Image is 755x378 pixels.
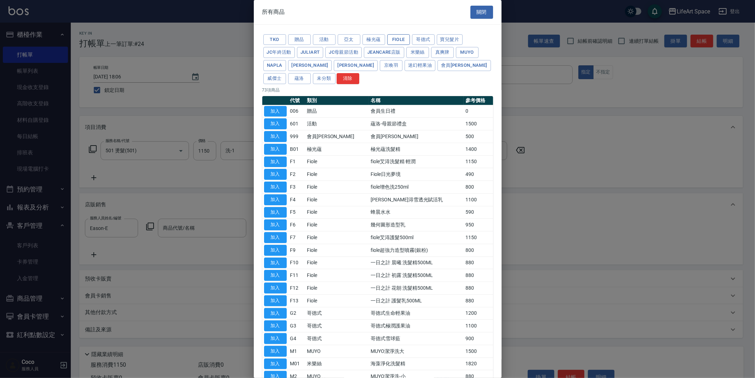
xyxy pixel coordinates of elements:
[262,87,493,93] p: 73 項商品
[305,105,369,118] td: 贈品
[305,307,369,320] td: 哥德式
[369,345,464,358] td: MUYO潔淨洗大
[288,168,305,181] td: F2
[264,219,287,230] button: 加入
[305,332,369,345] td: 哥德式
[464,168,493,181] td: 490
[464,193,493,206] td: 1100
[464,282,493,295] td: 880
[305,96,369,105] th: 類別
[406,47,429,58] button: 米樂絲
[369,155,464,168] td: fiole艾淂洗髮精 輕潤
[369,143,464,155] td: 極光蘊洗髮精
[387,34,410,45] button: Fiole
[338,34,360,45] button: 亞太
[264,270,287,281] button: 加入
[288,143,305,155] td: B01
[437,34,463,45] button: 寶兒髮片
[305,118,369,130] td: 活動
[264,333,287,344] button: 加入
[369,307,464,320] td: 哥德式生命輕果油
[464,269,493,282] td: 880
[264,346,287,357] button: 加入
[305,130,369,143] td: 會員[PERSON_NAME]
[305,206,369,219] td: Fiole
[369,244,464,256] td: fiole超強力造型噴霧(銀粉)
[263,34,286,45] button: Tko
[313,34,336,45] button: 活動
[288,332,305,345] td: G4
[288,320,305,332] td: G3
[464,345,493,358] td: 1500
[464,155,493,168] td: 1150
[288,96,305,105] th: 代號
[464,118,493,130] td: 1500
[369,96,464,105] th: 名稱
[305,320,369,332] td: 哥德式
[369,320,464,332] td: 哥德式極潤護果油
[305,181,369,194] td: Fiole
[264,182,287,193] button: 加入
[264,156,287,167] button: 加入
[288,219,305,231] td: F6
[305,294,369,307] td: Fiole
[380,60,402,71] button: 京喚羽
[288,231,305,244] td: F7
[305,269,369,282] td: Fiole
[464,231,493,244] td: 1150
[364,47,404,58] button: JeanCare店販
[288,105,305,118] td: 006
[288,181,305,194] td: F3
[369,294,464,307] td: 一日之計 護髮乳500ML
[369,206,464,219] td: 蜂晨水水
[369,193,464,206] td: [PERSON_NAME]淂雪透光賦活乳
[431,47,454,58] button: 真爽牌
[264,232,287,243] button: 加入
[305,256,369,269] td: Fiole
[405,60,435,71] button: 迷幻輕果油
[369,282,464,295] td: 一日之計 花朝 洗髮精500ML
[288,256,305,269] td: F10
[288,206,305,219] td: F5
[288,307,305,320] td: G2
[369,269,464,282] td: 一日之計 初露 洗髮精500ML
[264,118,287,129] button: 加入
[264,194,287,205] button: 加入
[470,6,493,19] button: 關閉
[288,294,305,307] td: F13
[263,60,286,71] button: Napla
[369,332,464,345] td: 哥德式雪球藍
[264,207,287,218] button: 加入
[437,60,491,71] button: 會員[PERSON_NAME]
[464,181,493,194] td: 800
[305,282,369,295] td: Fiole
[369,105,464,118] td: 會員生日禮
[305,219,369,231] td: Fiole
[369,231,464,244] td: fiole艾淂護髮500ml
[325,47,362,58] button: JC母親節活動
[264,308,287,319] button: 加入
[464,244,493,256] td: 800
[369,358,464,370] td: 海藻淨化洗髮精
[464,256,493,269] td: 880
[464,130,493,143] td: 500
[288,118,305,130] td: 601
[288,345,305,358] td: M1
[264,106,287,117] button: 加入
[464,143,493,155] td: 1400
[264,320,287,331] button: 加入
[369,130,464,143] td: 會員[PERSON_NAME]
[334,60,378,71] button: [PERSON_NAME]
[305,143,369,155] td: 極光蘊
[288,358,305,370] td: M01
[305,345,369,358] td: MUYO
[369,181,464,194] td: fiole增色洗250ml
[263,73,286,84] button: 威傑士
[305,193,369,206] td: Fiole
[288,193,305,206] td: F4
[288,155,305,168] td: F1
[464,219,493,231] td: 950
[412,34,435,45] button: 哥德式
[288,269,305,282] td: F11
[464,105,493,118] td: 0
